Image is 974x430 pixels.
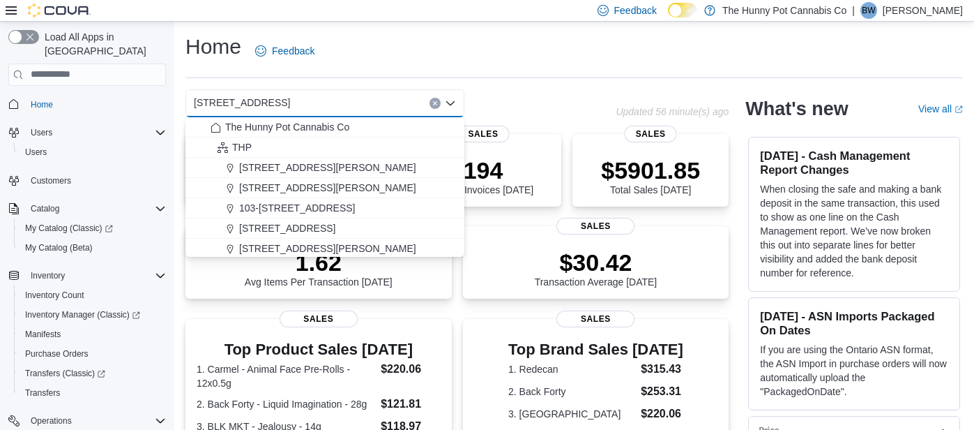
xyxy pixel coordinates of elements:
[31,203,59,214] span: Catalog
[641,406,683,422] dd: $220.06
[25,124,58,141] button: Users
[852,2,855,19] p: |
[556,311,634,327] span: Sales
[280,311,358,327] span: Sales
[14,238,172,258] button: My Catalog (Beta)
[20,365,166,382] span: Transfers (Classic)
[25,413,77,429] button: Operations
[31,175,71,186] span: Customers
[20,326,166,343] span: Manifests
[185,138,464,158] button: THP
[20,385,166,401] span: Transfers
[433,156,533,195] div: Total # Invoices [DATE]
[239,221,335,235] span: [STREET_ADDRESS]
[14,325,172,344] button: Manifests
[25,267,166,284] span: Inventory
[601,156,700,184] p: $5901.85
[25,96,166,113] span: Home
[197,362,375,390] dt: 1. Carmel - Animal Face Pre-Rolls - 12x0.5g
[185,117,464,138] button: The Hunny Pot Cannabis Co
[31,127,52,138] span: Users
[457,126,510,142] span: Sales
[185,158,464,178] button: [STREET_ADDRESS][PERSON_NAME]
[20,306,166,323] span: Inventory Manager (Classic)
[25,96,59,113] a: Home
[25,368,105,379] span: Transfers (Classic)
[429,98,441,109] button: Clear input
[25,242,93,253] span: My Catalog (Beta)
[3,266,172,286] button: Inventory
[508,407,635,421] dt: 3. [GEOGRAPHIC_DATA]
[25,172,166,189] span: Customers
[25,200,166,217] span: Catalog
[25,309,140,320] span: Inventory Manager (Classic)
[14,305,172,325] a: Inventory Manager (Classic)
[20,385,66,401] a: Transfers
[20,365,111,382] a: Transfers (Classic)
[185,239,464,259] button: [STREET_ADDRESS][PERSON_NAME]
[20,306,146,323] a: Inventory Manager (Classic)
[381,396,440,413] dd: $121.81
[25,200,65,217] button: Catalog
[28,3,91,17] img: Cova
[25,290,84,301] span: Inventory Count
[20,239,166,256] span: My Catalog (Beta)
[3,170,172,191] button: Customers
[20,144,52,161] a: Users
[31,415,72,427] span: Operations
[20,287,90,304] a: Inventory Count
[25,387,60,399] span: Transfers
[232,140,252,154] span: THP
[14,286,172,305] button: Inventory Count
[31,270,65,281] span: Inventory
[641,383,683,400] dd: $253.31
[20,144,166,161] span: Users
[197,397,375,411] dt: 2. Back Forty - Liquid Imagination - 28g
[508,385,635,399] dt: 2. Back Forty
[760,309,948,337] h3: [DATE] - ASN Imports Packaged On Dates
[197,341,441,358] h3: Top Product Sales [DATE]
[25,413,166,429] span: Operations
[25,348,89,359] span: Purchase Orders
[25,329,61,340] span: Manifests
[250,37,320,65] a: Feedback
[14,218,172,238] a: My Catalog (Classic)
[194,94,290,111] span: [STREET_ADDRESS]
[20,346,166,362] span: Purchase Orders
[25,223,113,234] span: My Catalog (Classic)
[668,17,669,18] span: Dark Mode
[381,361,440,378] dd: $220.06
[239,201,356,215] span: 103-[STREET_ADDRESS]
[860,2,877,19] div: Bonnie Wong
[20,220,166,237] span: My Catalog (Classic)
[14,142,172,162] button: Users
[20,326,66,343] a: Manifests
[20,346,94,362] a: Purchase Orders
[185,33,241,61] h1: Home
[20,287,166,304] span: Inventory Count
[556,218,634,235] span: Sales
[3,123,172,142] button: Users
[745,98,848,120] h2: What's new
[601,156,700,195] div: Total Sales [DATE]
[616,106,729,117] p: Updated 56 minute(s) ago
[20,239,98,256] a: My Catalog (Beta)
[883,2,963,19] p: [PERSON_NAME]
[272,44,314,58] span: Feedback
[25,267,70,284] button: Inventory
[225,120,349,134] span: The Hunny Pot Cannabis Co
[918,103,963,114] a: View allExternal link
[722,2,846,19] p: The Hunny Pot Cannabis Co
[245,249,393,276] p: 1.62
[14,364,172,383] a: Transfers (Classic)
[239,181,416,195] span: [STREET_ADDRESS][PERSON_NAME]
[535,249,657,276] p: $30.42
[25,172,77,189] a: Customers
[25,124,166,141] span: Users
[245,249,393,288] div: Avg Items Per Transaction [DATE]
[14,344,172,364] button: Purchase Orders
[760,182,948,280] p: When closing the safe and making a bank deposit in the same transaction, this used to show as one...
[39,30,166,58] span: Load All Apps in [GEOGRAPHIC_DATA]
[25,147,47,158] span: Users
[862,2,875,19] span: BW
